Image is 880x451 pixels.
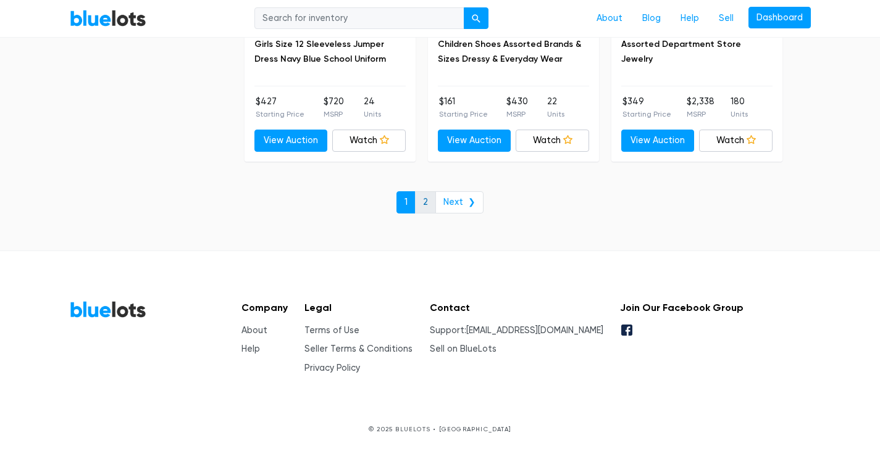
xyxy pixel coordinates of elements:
[430,324,603,337] li: Support:
[364,109,381,120] p: Units
[254,7,464,30] input: Search for inventory
[632,7,671,30] a: Blog
[435,191,484,213] a: Next ❯
[304,302,413,313] h5: Legal
[622,95,671,120] li: $349
[699,130,773,152] a: Watch
[70,424,811,434] p: © 2025 BLUELOTS • [GEOGRAPHIC_DATA]
[241,344,260,354] a: Help
[415,191,436,213] a: 2
[621,39,741,64] a: Assorted Department Store Jewelry
[256,109,304,120] p: Starting Price
[254,39,386,64] a: Girls Size 12 Sleeveless Jumper Dress Navy Blue School Uniform
[439,95,488,120] li: $161
[622,109,671,120] p: Starting Price
[304,363,360,373] a: Privacy Policy
[241,325,267,336] a: About
[709,7,744,30] a: Sell
[731,109,748,120] p: Units
[547,109,564,120] p: Units
[256,95,304,120] li: $427
[506,95,528,120] li: $430
[241,302,288,313] h5: Company
[254,130,328,152] a: View Auction
[430,302,603,313] h5: Contact
[430,344,497,354] a: Sell on BlueLots
[547,95,564,120] li: 22
[324,95,344,120] li: $720
[438,130,511,152] a: View Auction
[304,344,413,354] a: Seller Terms & Conditions
[620,302,744,313] h5: Join Our Facebook Group
[438,39,581,64] a: Children Shoes Assorted Brands & Sizes Dressy & Everyday Wear
[687,95,714,120] li: $2,338
[70,300,146,318] a: BlueLots
[332,130,406,152] a: Watch
[324,109,344,120] p: MSRP
[439,109,488,120] p: Starting Price
[304,325,359,336] a: Terms of Use
[364,95,381,120] li: 24
[748,7,811,29] a: Dashboard
[466,325,603,336] a: [EMAIL_ADDRESS][DOMAIN_NAME]
[70,9,146,27] a: BlueLots
[516,130,589,152] a: Watch
[671,7,709,30] a: Help
[621,130,695,152] a: View Auction
[396,191,416,213] a: 1
[687,109,714,120] p: MSRP
[731,95,748,120] li: 180
[506,109,528,120] p: MSRP
[587,7,632,30] a: About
